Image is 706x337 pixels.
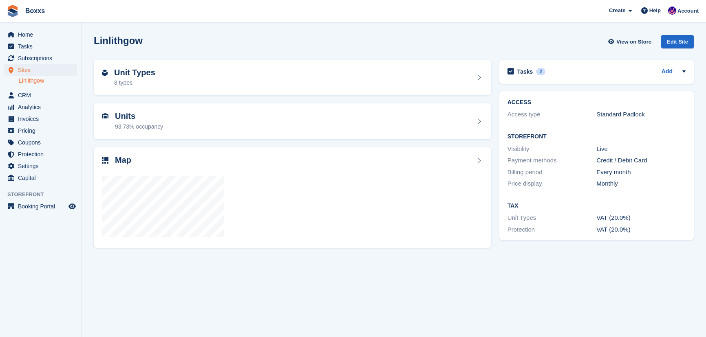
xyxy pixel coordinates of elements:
h2: Unit Types [114,68,155,77]
a: menu [4,101,77,113]
a: menu [4,160,77,172]
a: menu [4,64,77,76]
a: Preview store [67,201,77,211]
div: VAT (20.0%) [596,213,686,223]
div: Standard Padlock [596,110,686,119]
span: CRM [18,90,67,101]
div: Every month [596,168,686,177]
span: Help [649,7,661,15]
span: Sites [18,64,67,76]
span: Settings [18,160,67,172]
a: menu [4,137,77,148]
span: Subscriptions [18,53,67,64]
h2: Storefront [507,133,686,140]
div: 8 types [114,79,155,87]
div: Payment methods [507,156,597,165]
div: Live [596,144,686,154]
h2: Map [115,155,131,165]
a: menu [4,29,77,40]
a: menu [4,41,77,52]
span: Storefront [7,190,81,199]
img: Jamie Malcolm [668,7,676,15]
h2: Linlithgow [94,35,143,46]
div: Monthly [596,179,686,188]
span: Protection [18,149,67,160]
div: 93.73% occupancy [115,123,163,131]
img: stora-icon-8386f47178a22dfd0bd8f6a31ec36ba5ce8667c1dd55bd0f319d3a0aa187defe.svg [7,5,19,17]
img: unit-icn-7be61d7bf1b0ce9d3e12c5938cc71ed9869f7b940bace4675aadf7bd6d80202e.svg [102,113,108,119]
span: Coupons [18,137,67,148]
div: Unit Types [507,213,597,223]
div: Credit / Debit Card [596,156,686,165]
span: Booking Portal [18,201,67,212]
span: View on Store [616,38,651,46]
a: Linlithgow [19,77,77,85]
div: Access type [507,110,597,119]
span: Invoices [18,113,67,125]
a: menu [4,172,77,184]
span: Tasks [18,41,67,52]
span: Home [18,29,67,40]
h2: Units [115,112,163,121]
a: Map [94,147,491,248]
div: Protection [507,225,597,234]
div: Visibility [507,144,597,154]
a: Units 93.73% occupancy [94,103,491,139]
span: Create [609,7,625,15]
a: Unit Types 8 types [94,60,491,96]
div: 2 [536,68,545,75]
a: menu [4,90,77,101]
span: Capital [18,172,67,184]
span: Pricing [18,125,67,136]
a: menu [4,53,77,64]
h2: Tax [507,203,686,209]
h2: ACCESS [507,99,686,106]
a: Add [662,67,673,77]
img: map-icn-33ee37083ee616e46c38cad1a60f524a97daa1e2b2c8c0bc3eb3415660979fc1.svg [102,157,108,164]
a: menu [4,201,77,212]
span: Account [677,7,699,15]
img: unit-type-icn-2b2737a686de81e16bb02015468b77c625bbabd49415b5ef34ead5e3b44a266d.svg [102,70,108,76]
div: Billing period [507,168,597,177]
div: Price display [507,179,597,188]
a: Edit Site [661,35,694,52]
div: Edit Site [661,35,694,48]
a: View on Store [607,35,655,48]
h2: Tasks [517,68,533,75]
a: menu [4,113,77,125]
span: Analytics [18,101,67,113]
a: menu [4,125,77,136]
a: menu [4,149,77,160]
a: Boxxs [22,4,48,18]
div: VAT (20.0%) [596,225,686,234]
